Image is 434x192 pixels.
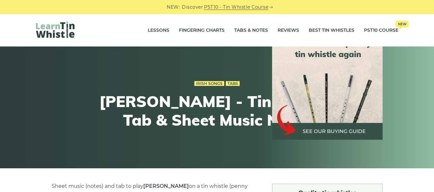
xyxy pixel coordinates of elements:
[278,22,299,38] a: Reviews
[364,22,398,38] a: PST10 CourseNew
[395,21,409,28] span: New
[148,22,169,38] a: Lessons
[179,22,225,38] a: Fingering Charts
[99,92,335,129] h1: [PERSON_NAME] - Tin Whistle Tab & Sheet Music Notes
[309,22,354,38] a: Best Tin Whistles
[36,21,75,38] img: LearnTinWhistle.com
[272,29,383,140] img: tin whistle buying guide
[234,22,268,38] a: Tabs & Notes
[194,81,224,86] a: Irish Songs
[143,183,189,189] strong: [PERSON_NAME]
[226,81,240,86] a: Tabs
